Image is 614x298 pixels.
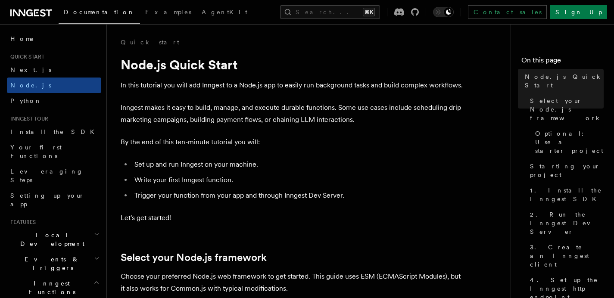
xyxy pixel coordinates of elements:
a: Examples [140,3,196,23]
a: Setting up your app [7,188,101,212]
a: Contact sales [468,5,547,19]
a: Leveraging Steps [7,164,101,188]
p: Let's get started! [121,212,465,224]
span: Next.js [10,66,51,73]
span: Inngest Functions [7,279,93,296]
p: Choose your preferred Node.js web framework to get started. This guide uses ESM (ECMAScript Modul... [121,270,465,295]
a: 1. Install the Inngest SDK [527,183,604,207]
span: Python [10,97,42,104]
span: 1. Install the Inngest SDK [530,186,604,203]
li: Set up and run Inngest on your machine. [132,158,465,171]
button: Toggle dark mode [433,7,454,17]
span: Optional: Use a starter project [535,129,604,155]
span: Leveraging Steps [10,168,83,183]
a: Sign Up [550,5,607,19]
a: Python [7,93,101,109]
a: Select your Node.js framework [527,93,604,126]
a: 2. Run the Inngest Dev Server [527,207,604,239]
span: 3. Create an Inngest client [530,243,604,269]
li: Write your first Inngest function. [132,174,465,186]
h1: Node.js Quick Start [121,57,465,72]
a: AgentKit [196,3,252,23]
span: Select your Node.js framework [530,96,604,122]
button: Local Development [7,227,101,251]
p: By the end of this ten-minute tutorial you will: [121,136,465,148]
button: Events & Triggers [7,251,101,276]
span: Home [10,34,34,43]
a: Your first Functions [7,140,101,164]
span: Install the SDK [10,128,100,135]
span: 2. Run the Inngest Dev Server [530,210,604,236]
span: Setting up your app [10,192,84,208]
span: Inngest tour [7,115,48,122]
a: 3. Create an Inngest client [527,239,604,272]
a: Documentation [59,3,140,24]
h4: On this page [521,55,604,69]
span: Node.js [10,82,51,89]
span: Features [7,219,36,226]
a: Select your Node.js framework [121,251,267,264]
a: Optional: Use a starter project [532,126,604,158]
a: Quick start [121,38,179,47]
li: Trigger your function from your app and through Inngest Dev Server. [132,189,465,202]
span: Events & Triggers [7,255,94,272]
span: Quick start [7,53,44,60]
kbd: ⌘K [363,8,375,16]
span: Node.js Quick Start [525,72,604,90]
button: Search...⌘K [280,5,380,19]
a: Home [7,31,101,47]
span: Local Development [7,231,94,248]
a: Install the SDK [7,124,101,140]
span: Starting your project [530,162,604,179]
a: Node.js [7,78,101,93]
p: Inngest makes it easy to build, manage, and execute durable functions. Some use cases include sch... [121,102,465,126]
a: Next.js [7,62,101,78]
span: Your first Functions [10,144,62,159]
a: Starting your project [527,158,604,183]
span: AgentKit [202,9,247,16]
span: Examples [145,9,191,16]
p: In this tutorial you will add Inngest to a Node.js app to easily run background tasks and build c... [121,79,465,91]
span: Documentation [64,9,135,16]
a: Node.js Quick Start [521,69,604,93]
